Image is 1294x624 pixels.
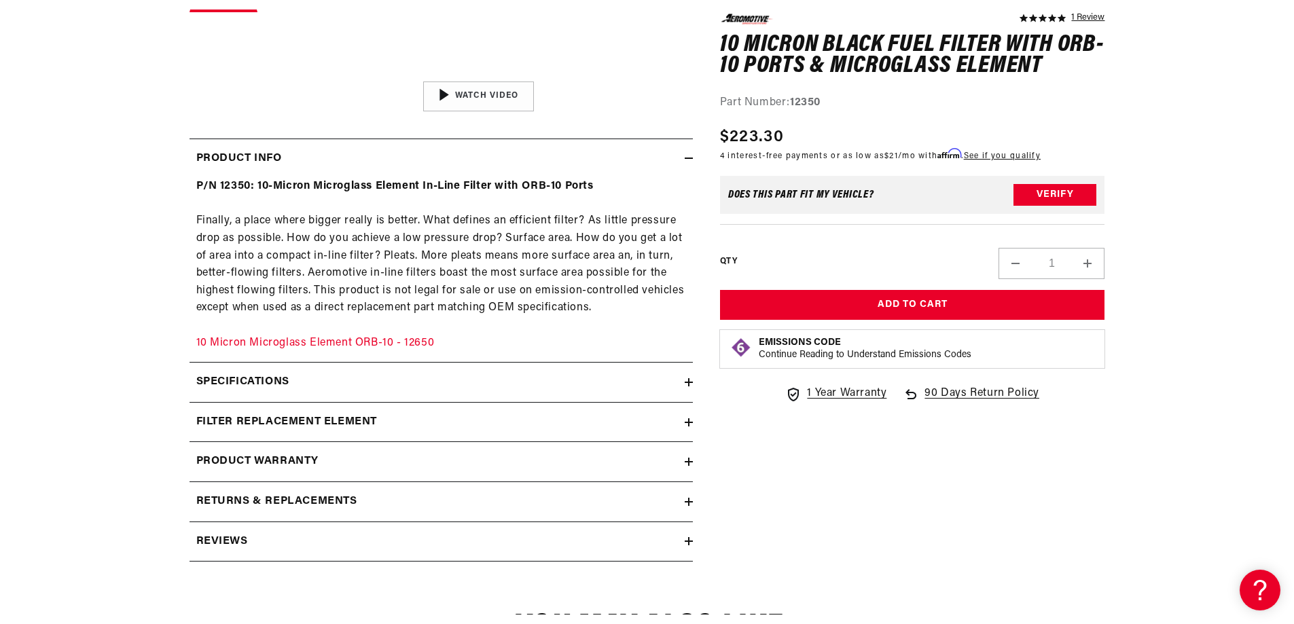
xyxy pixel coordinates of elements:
[759,349,971,361] p: Continue Reading to Understand Emissions Codes
[190,442,693,481] summary: Product warranty
[790,96,821,107] strong: 12350
[759,337,971,361] button: Emissions CodeContinue Reading to Understand Emissions Codes
[196,453,319,471] h2: Product warranty
[196,181,594,191] strong: P/N 12350: 10-Micron Microglass Element In-Line Filter with ORB-10 Ports
[924,385,1039,416] span: 90 Days Return Policy
[903,385,1039,416] a: 90 Days Return Policy
[196,337,435,348] a: 10 Micron Microglass Element ORB-10 - 12650
[720,94,1105,111] div: Part Number:
[196,414,378,431] h2: filter replacement element
[190,403,693,442] summary: filter replacement element
[759,337,841,348] strong: Emissions Code
[720,34,1105,77] h1: 10 Micron Black Fuel Filter with ORB-10 Ports & Microglass Element
[190,363,693,402] summary: Specifications
[720,290,1105,320] button: Add to Cart
[720,125,784,149] span: $223.30
[190,482,693,521] summary: Returns & replacements
[730,337,752,359] img: Emissions code
[196,493,357,511] h2: Returns & replacements
[884,152,898,160] span: $21
[190,522,693,562] summary: Reviews
[728,189,874,200] div: Does This part fit My vehicle?
[1071,14,1104,23] a: 1 reviews
[720,149,1041,162] p: 4 interest-free payments or as low as /mo with .
[190,178,693,352] div: Finally, a place where bigger really is better. What defines an efficient filter? As little press...
[964,152,1041,160] a: See if you qualify - Learn more about Affirm Financing (opens in modal)
[720,255,737,267] label: QTY
[190,139,693,179] summary: Product Info
[196,150,282,168] h2: Product Info
[196,533,248,551] h2: Reviews
[196,373,289,391] h2: Specifications
[807,385,886,403] span: 1 Year Warranty
[937,149,961,159] span: Affirm
[1013,184,1096,206] button: Verify
[785,385,886,403] a: 1 Year Warranty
